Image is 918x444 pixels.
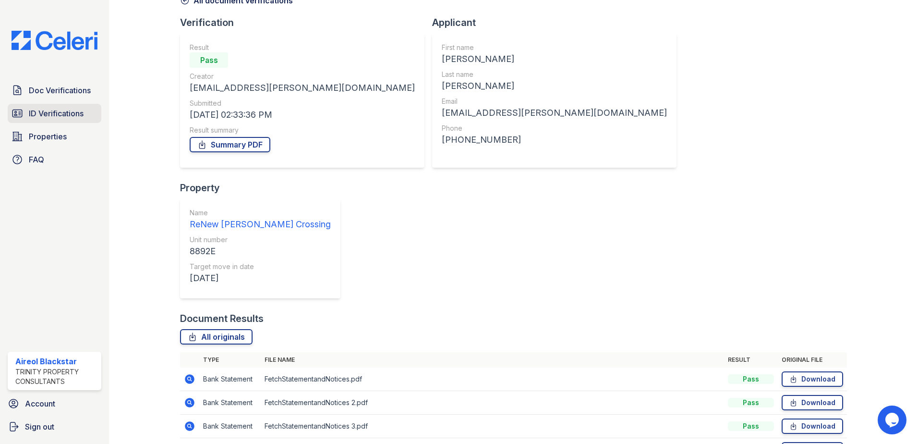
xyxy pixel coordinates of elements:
td: FetchStatementandNotices 2.pdf [261,391,724,415]
td: Bank Statement [199,368,261,391]
a: ID Verifications [8,104,101,123]
div: Unit number [190,235,331,245]
div: [EMAIL_ADDRESS][PERSON_NAME][DOMAIN_NAME] [442,106,667,120]
a: Sign out [4,417,105,436]
div: Creator [190,72,415,81]
span: Doc Verifications [29,85,91,96]
div: 8892E [190,245,331,258]
div: [DATE] [190,271,331,285]
div: Target move in date [190,262,331,271]
td: FetchStatementandNotices 3.pdf [261,415,724,438]
th: File name [261,352,724,368]
a: Account [4,394,105,413]
div: Aireol Blackstar [15,356,97,367]
span: Account [25,398,55,409]
div: Pass [728,374,774,384]
th: Original file [778,352,847,368]
span: Sign out [25,421,54,432]
a: Download [782,395,843,410]
div: [PHONE_NUMBER] [442,133,667,147]
a: Doc Verifications [8,81,101,100]
div: ReNew [PERSON_NAME] Crossing [190,218,331,231]
td: Bank Statement [199,391,261,415]
div: First name [442,43,667,52]
div: Property [180,181,348,195]
div: Verification [180,16,432,29]
div: Name [190,208,331,218]
div: Pass [190,52,228,68]
div: Trinity Property Consultants [15,367,97,386]
img: CE_Logo_Blue-a8612792a0a2168367f1c8372b55b34899dd931a85d93a1a3d3e32e68fde9ad4.png [4,31,105,50]
span: FAQ [29,154,44,165]
a: Properties [8,127,101,146]
a: Download [782,371,843,387]
div: Last name [442,70,667,79]
span: Properties [29,131,67,142]
a: Name ReNew [PERSON_NAME] Crossing [190,208,331,231]
a: FAQ [8,150,101,169]
div: [EMAIL_ADDRESS][PERSON_NAME][DOMAIN_NAME] [190,81,415,95]
div: [DATE] 02:33:36 PM [190,108,415,122]
div: Result summary [190,125,415,135]
a: Summary PDF [190,137,270,152]
div: Pass [728,398,774,407]
div: Applicant [432,16,684,29]
a: All originals [180,329,253,345]
div: Document Results [180,312,264,325]
iframe: chat widget [878,406,908,434]
div: Submitted [190,99,415,108]
td: Bank Statement [199,415,261,438]
div: Email [442,97,667,106]
div: Result [190,43,415,52]
a: Download [782,419,843,434]
td: FetchStatementandNotices.pdf [261,368,724,391]
th: Result [724,352,778,368]
th: Type [199,352,261,368]
div: Phone [442,123,667,133]
div: [PERSON_NAME] [442,79,667,93]
div: Pass [728,421,774,431]
span: ID Verifications [29,108,84,119]
div: [PERSON_NAME] [442,52,667,66]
